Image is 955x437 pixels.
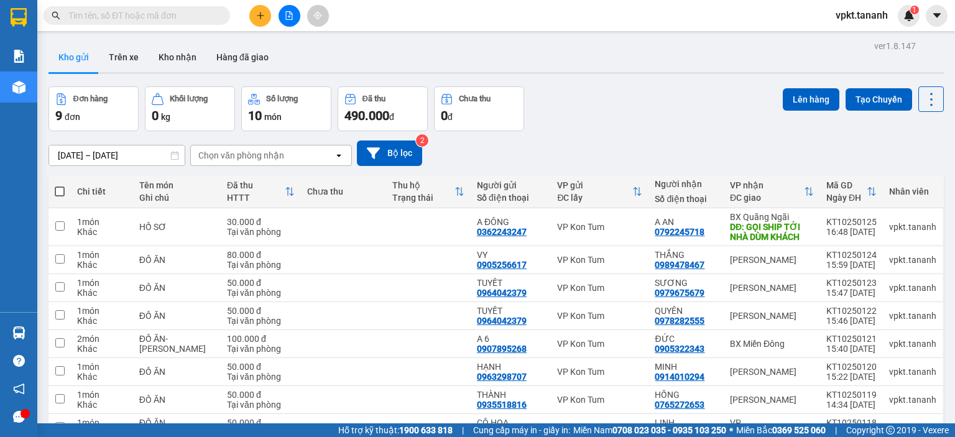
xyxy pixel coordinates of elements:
[655,306,717,316] div: QUYÊN
[826,7,898,23] span: vpkt.tananh
[170,94,208,103] div: Khối lượng
[477,372,527,382] div: 0963298707
[77,288,127,298] div: Khác
[473,423,570,437] span: Cung cấp máy in - giấy in:
[730,180,804,190] div: VP nhận
[926,5,948,27] button: caret-down
[338,86,428,131] button: Đã thu490.000đ
[462,423,464,437] span: |
[389,112,394,122] span: đ
[889,283,936,293] div: vpkt.tananh
[655,250,717,260] div: THẮNG
[227,278,295,288] div: 50.000 đ
[77,260,127,270] div: Khác
[889,395,936,405] div: vpkt.tananh
[477,418,545,428] div: CÔ HOA
[826,227,877,237] div: 16:48 [DATE]
[77,306,127,316] div: 1 món
[248,108,262,123] span: 10
[551,175,648,208] th: Toggle SortBy
[477,217,545,227] div: A ĐÔNG
[227,372,295,382] div: Tại văn phòng
[13,383,25,395] span: notification
[655,194,717,204] div: Số điện thoại
[730,283,814,293] div: [PERSON_NAME]
[889,311,936,321] div: vpkt.tananh
[557,367,642,377] div: VP Kon Tum
[99,42,149,72] button: Trên xe
[227,250,295,260] div: 80.000 đ
[357,140,422,166] button: Bộ lọc
[77,278,127,288] div: 1 món
[557,193,632,203] div: ĐC lấy
[477,250,545,260] div: VY
[557,283,642,293] div: VP Kon Tum
[826,306,877,316] div: KT10250122
[477,180,545,190] div: Người gửi
[477,278,545,288] div: TUYẾT
[344,108,389,123] span: 490.000
[459,94,491,103] div: Chưa thu
[886,426,895,435] span: copyright
[227,362,295,372] div: 50.000 đ
[227,288,295,298] div: Tại văn phòng
[724,175,820,208] th: Toggle SortBy
[227,390,295,400] div: 50.000 đ
[73,94,108,103] div: Đơn hàng
[557,339,642,349] div: VP Kon Tum
[730,311,814,321] div: [PERSON_NAME]
[655,288,704,298] div: 0979675679
[68,9,215,22] input: Tìm tên, số ĐT hoặc mã đơn
[826,278,877,288] div: KT10250123
[655,227,704,237] div: 0792245718
[655,400,704,410] div: 0765272653
[227,306,295,316] div: 50.000 đ
[477,334,545,344] div: A 6
[55,108,62,123] span: 9
[139,418,215,428] div: ĐỒ ĂN
[655,334,717,344] div: ĐỨC
[826,344,877,354] div: 15:40 [DATE]
[573,423,726,437] span: Miền Nam
[477,390,545,400] div: THÀNH
[227,227,295,237] div: Tại văn phòng
[730,193,804,203] div: ĐC giao
[736,423,826,437] span: Miền Bắc
[846,88,912,111] button: Tạo Chuyến
[77,217,127,227] div: 1 món
[820,175,883,208] th: Toggle SortBy
[362,94,385,103] div: Đã thu
[477,193,545,203] div: Số điện thoại
[730,339,814,349] div: BX Miền Đông
[285,11,293,20] span: file-add
[655,390,717,400] div: HỒNG
[13,355,25,367] span: question-circle
[477,306,545,316] div: TUYẾT
[77,400,127,410] div: Khác
[477,288,527,298] div: 0964042379
[889,222,936,232] div: vpkt.tananh
[334,150,344,160] svg: open
[434,86,524,131] button: Chưa thu0đ
[729,428,733,433] span: ⚪️
[903,10,915,21] img: icon-new-feature
[826,217,877,227] div: KT10250125
[557,180,632,190] div: VP gửi
[227,316,295,326] div: Tại văn phòng
[826,193,867,203] div: Ngày ĐH
[145,86,235,131] button: Khối lượng0kg
[249,5,271,27] button: plus
[557,222,642,232] div: VP Kon Tum
[139,180,215,190] div: Tên món
[557,311,642,321] div: VP Kon Tum
[241,86,331,131] button: Số lượng10món
[826,288,877,298] div: 15:47 [DATE]
[12,326,25,339] img: warehouse-icon
[889,339,936,349] div: vpkt.tananh
[77,250,127,260] div: 1 món
[612,425,726,435] strong: 0708 023 035 - 0935 103 250
[12,50,25,63] img: solution-icon
[392,180,454,190] div: Thu hộ
[13,411,25,423] span: message
[910,6,919,14] sup: 1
